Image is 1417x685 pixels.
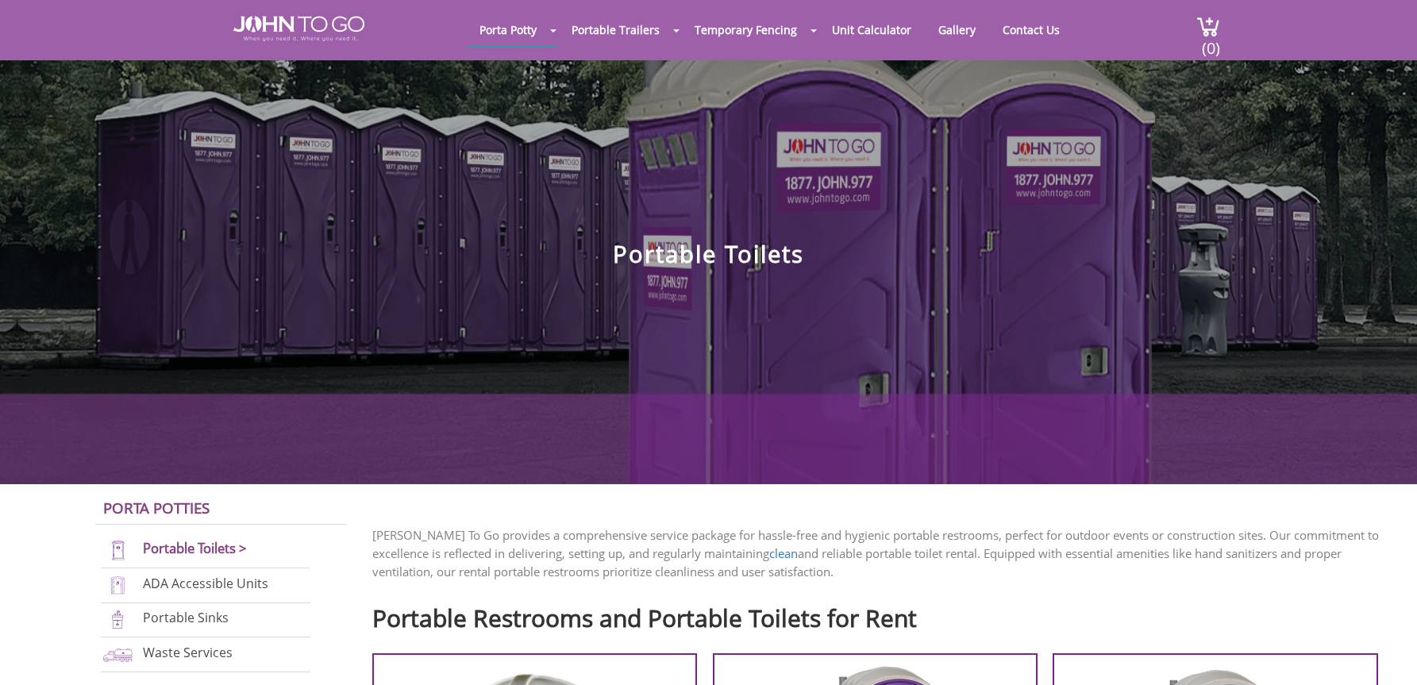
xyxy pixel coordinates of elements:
a: ADA Accessible Units [143,575,268,592]
img: portable-sinks-new.png [101,609,135,630]
img: cart a [1196,16,1220,37]
a: Portable Toilets > [143,539,247,557]
a: Contact Us [991,14,1072,45]
p: [PERSON_NAME] To Go provides a comprehensive service package for hassle-free and hygienic portabl... [372,526,1393,581]
a: Unit Calculator [820,14,923,45]
span: (0) [1201,25,1220,59]
h2: Portable Restrooms and Portable Toilets for Rent [372,597,1393,631]
img: JOHN to go [233,16,364,41]
img: ADA-units-new.png [101,575,135,596]
a: Temporary Fencing [683,14,809,45]
a: Porta Potties [103,498,210,518]
a: Portable Trailers [560,14,672,45]
a: Gallery [926,14,988,45]
img: waste-services-new.png [101,644,135,665]
button: Live Chat [1353,622,1417,685]
a: Waste Services [143,645,233,662]
a: clean [769,545,798,561]
a: Porta Potty [468,14,549,45]
a: Portable Sinks [143,610,229,627]
img: portable-toilets-new.png [101,540,135,561]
